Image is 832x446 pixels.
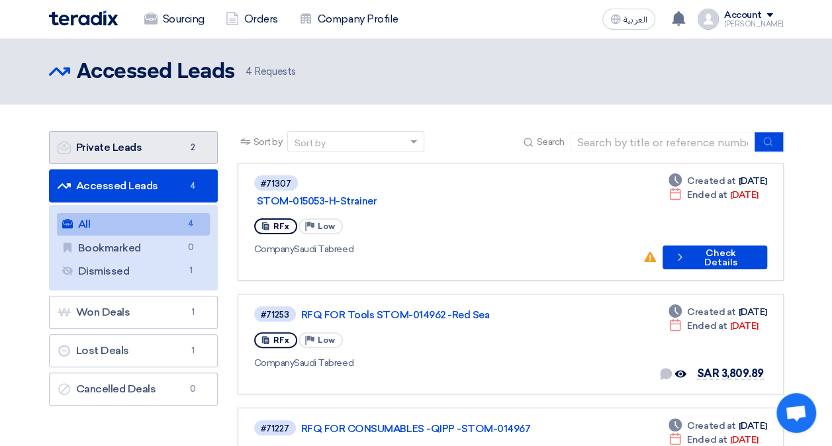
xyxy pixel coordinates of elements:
[57,237,210,259] a: Bookmarked
[687,188,727,202] span: Ended at
[77,59,235,85] h2: Accessed Leads
[254,356,635,370] div: Saudi Tabreed
[669,419,766,433] div: [DATE]
[289,5,409,34] a: Company Profile
[536,135,564,149] span: Search
[49,169,218,202] a: Accessed Leads4
[261,424,289,433] div: #71227
[318,222,335,231] span: Low
[57,213,210,236] a: All
[254,357,295,369] span: Company
[602,9,655,30] button: العربية
[273,222,289,231] span: RFx
[570,132,755,152] input: Search by title or reference number
[318,335,335,345] span: Low
[669,188,758,202] div: [DATE]
[49,334,218,367] a: Lost Deals1
[687,174,735,188] span: Created at
[696,367,763,380] span: SAR 3,809.89
[698,9,719,30] img: profile_test.png
[49,131,218,164] a: Private Leads2
[295,136,326,150] div: Sort by
[254,135,283,149] span: Sort by
[49,373,218,406] a: Cancelled Deals0
[134,5,215,34] a: Sourcing
[183,264,199,278] span: 1
[185,306,201,319] span: 1
[246,64,296,79] span: Requests
[254,242,632,256] div: Saudi Tabreed
[183,241,199,255] span: 0
[776,393,816,433] div: Open chat
[669,319,758,333] div: [DATE]
[669,174,766,188] div: [DATE]
[185,141,201,154] span: 2
[669,305,766,319] div: [DATE]
[687,305,735,319] span: Created at
[687,319,727,333] span: Ended at
[724,10,762,21] div: Account
[215,5,289,34] a: Orders
[261,310,289,319] div: #71253
[185,344,201,357] span: 1
[246,66,252,77] span: 4
[185,382,201,396] span: 0
[254,244,295,255] span: Company
[663,245,767,269] button: Check Details
[49,296,218,329] a: Won Deals1
[257,195,588,207] a: STOM-015053-H-Strainer
[624,15,647,24] span: العربية
[261,179,291,188] div: #71307
[724,21,784,28] div: [PERSON_NAME]
[301,309,632,321] a: RFQ FOR Tools STOM-014962 -Red Sea
[301,423,632,435] a: RFQ FOR CONSUMABLES -QIPP -STOM-014967
[185,179,201,193] span: 4
[273,335,289,345] span: RFx
[183,217,199,231] span: 4
[687,419,735,433] span: Created at
[57,260,210,283] a: Dismissed
[49,11,118,26] img: Teradix logo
